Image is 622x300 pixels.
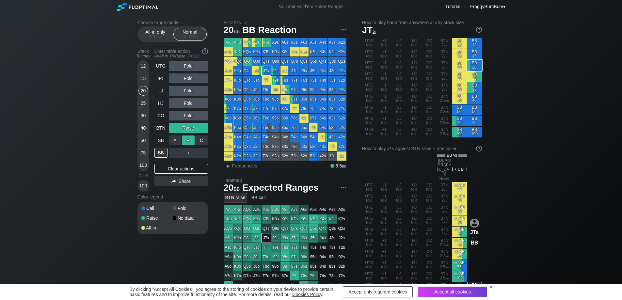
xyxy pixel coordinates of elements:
[271,66,280,75] div: J9s
[377,127,392,137] div: +1 fold
[241,25,297,36] span: BB Reaction
[271,123,280,132] div: 95o
[467,116,482,126] div: BB 75
[407,60,422,71] div: HJ fold
[437,104,452,115] div: BTN 2.2
[318,38,327,47] div: A4s
[173,206,204,211] div: Fold
[262,142,271,151] div: T3o
[407,71,422,82] div: HJ fold
[318,57,327,66] div: Q4s
[224,85,233,94] div: A9o
[201,48,209,55] img: help.32db89a4.svg
[262,104,271,113] div: T7o
[233,142,242,151] div: K3o
[290,95,299,104] div: 87s
[169,61,208,71] div: Fold
[392,82,407,93] div: LJ fold
[173,216,204,220] div: No data
[362,60,377,71] div: UTG fold
[467,60,482,71] div: BB 20
[328,95,337,104] div: 83s
[243,57,252,66] div: QQ
[290,133,299,142] div: 74o
[280,133,290,142] div: 84o
[377,116,392,126] div: +1 fold
[290,142,299,151] div: 73o
[271,133,280,142] div: 94o
[262,66,271,75] div: JTs
[309,133,318,142] div: 54o
[135,46,152,61] div: Stack
[299,95,309,104] div: 86s
[280,76,290,85] div: T8s
[392,71,407,82] div: LJ fold
[169,111,208,120] div: Fold
[437,82,452,93] div: BTN 2
[392,60,407,71] div: LJ fold
[337,66,346,75] div: J2s
[154,111,167,120] div: CO
[290,123,299,132] div: 75o
[280,85,290,94] div: 98s
[452,71,467,82] div: SB 25
[271,142,280,151] div: 93o
[444,54,447,58] span: bb
[252,38,261,47] div: AJs
[142,35,169,39] div: 5 – 12
[262,114,271,123] div: T6o
[309,57,318,66] div: Q5s
[377,60,392,71] div: +1 fold
[445,120,449,125] span: bb
[340,184,347,191] img: ellipsis.fd386fe8.svg
[452,82,467,93] div: SB 30
[243,114,252,123] div: Q6o
[252,142,261,151] div: J3o
[233,47,242,56] div: KK
[362,71,377,82] div: UTG fold
[377,49,392,60] div: +1 fold
[223,25,241,36] span: 20
[328,114,337,123] div: 63s
[452,93,467,104] div: SB 40
[437,71,452,82] div: BTN 2
[280,114,290,123] div: 86o
[309,47,318,56] div: K5s
[299,57,309,66] div: Q6s
[243,38,252,47] div: AQs
[154,86,167,96] div: LJ
[337,76,346,85] div: T2s
[223,20,242,25] span: BTN 2
[328,123,337,132] div: 53s
[243,66,252,75] div: QJo
[138,181,148,191] div: 100
[437,60,452,71] div: BTN 2
[154,46,208,61] div: Enter table action
[290,38,299,47] div: A7s
[392,38,407,49] div: LJ fold
[328,47,337,56] div: K3s
[271,76,280,85] div: T9s
[362,104,377,115] div: UTG fold
[233,133,242,142] div: K4o
[224,123,233,132] div: A5o
[407,116,422,126] div: HJ fold
[290,47,299,56] div: K7s
[445,109,449,114] span: bb
[467,82,482,93] div: BB 30
[328,66,337,75] div: J3s
[280,57,290,66] div: Q8s
[337,85,346,94] div: 92s
[392,104,407,115] div: LJ fold
[252,66,261,75] div: JJ
[437,116,452,126] div: BTN 2.5
[422,104,437,115] div: CO fold
[299,38,309,47] div: A6s
[437,49,452,60] div: BTN 2
[452,60,467,71] div: SB 20
[444,43,447,47] span: bb
[467,49,482,60] div: BB 15
[138,61,148,71] div: 12
[377,38,392,49] div: +1 fold
[337,123,346,132] div: 52s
